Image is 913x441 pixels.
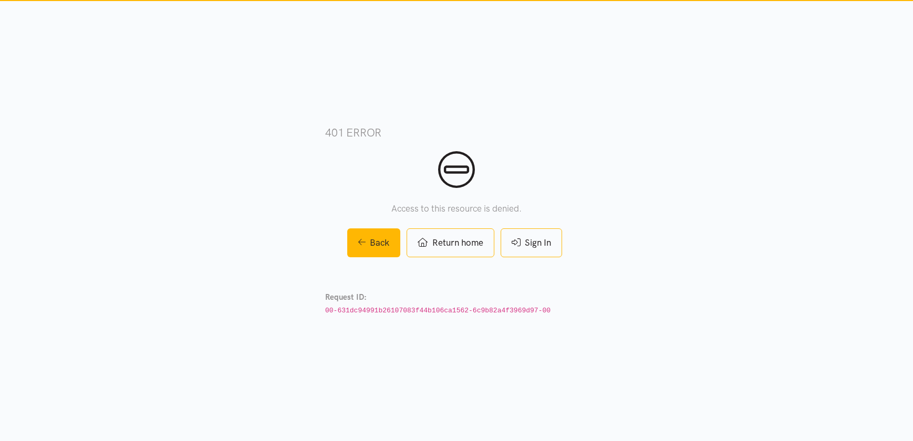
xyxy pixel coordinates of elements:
code: 00-631dc94991b26107083f44b106ca1562-6c9b82a4f3969d97-00 [325,307,551,314]
a: Sign In [501,228,562,257]
strong: Request ID: [325,292,367,302]
p: Access to this resource is denied. [325,202,588,216]
h3: 401 error [325,125,588,140]
a: Back [347,228,401,257]
a: Return home [407,228,494,257]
